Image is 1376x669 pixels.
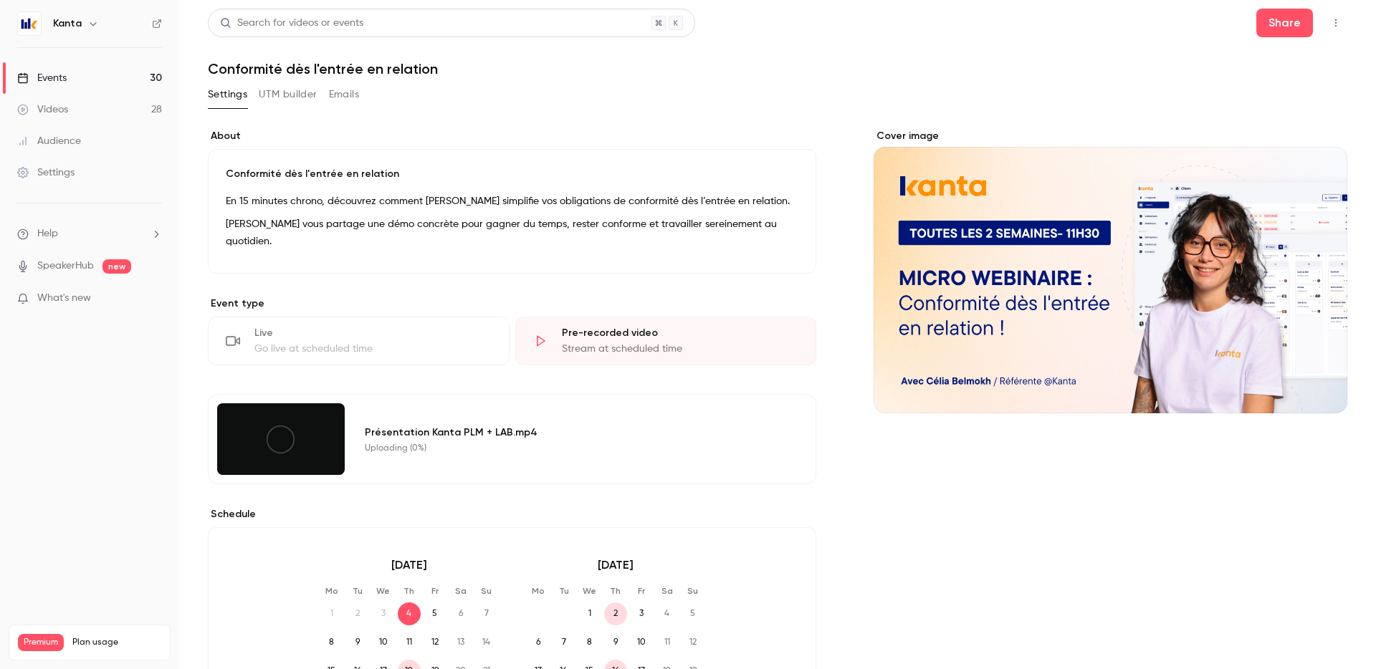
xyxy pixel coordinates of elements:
div: Search for videos or events [220,16,363,31]
span: 12 [424,631,446,654]
span: 7 [475,602,498,625]
span: 14 [475,631,498,654]
span: Plan usage [72,637,161,648]
span: new [102,259,131,274]
button: Share [1256,9,1313,37]
p: En 15 minutes chrono, découvrez comment [PERSON_NAME] simplifie vos obligations de conformité dès... [226,193,798,210]
p: Fr [424,585,446,597]
div: Uploading (0%) [365,443,782,454]
span: 4 [656,602,679,625]
span: 4 [398,602,421,625]
p: Event type [208,297,816,311]
span: 11 [656,631,679,654]
h6: Kanta [53,16,82,31]
div: Go live at scheduled time [254,342,492,356]
span: 3 [372,602,395,625]
div: Pre-recorded videoStream at scheduled time [515,317,817,365]
section: Cover image [874,129,1347,413]
label: About [208,129,816,143]
button: UTM builder [259,83,317,106]
span: 10 [630,631,653,654]
div: Settings [17,165,75,180]
span: 5 [682,602,704,625]
span: 9 [346,631,369,654]
p: Conformité dès l'entrée en relation [226,167,798,181]
div: Pre-recorded video [562,326,799,340]
div: Présentation Kanta PLM + LAB.mp4 [365,425,782,440]
p: [PERSON_NAME] vous partage une démo concrète pour gagner du temps, rester conforme et travailler ... [226,216,798,250]
span: 13 [449,631,472,654]
span: 8 [320,631,343,654]
span: 1 [578,602,601,625]
span: 6 [449,602,472,625]
img: Kanta [18,12,41,35]
p: Th [398,585,421,597]
p: Mo [527,585,550,597]
p: [DATE] [527,557,704,574]
span: 1 [320,602,343,625]
p: We [578,585,601,597]
div: LiveGo live at scheduled time [208,317,510,365]
div: Audience [17,134,81,148]
span: 2 [604,602,627,625]
p: Su [682,585,704,597]
span: 12 [682,631,704,654]
span: 5 [424,602,446,625]
p: [DATE] [320,557,498,574]
button: Settings [208,83,247,106]
div: Stream at scheduled time [562,342,799,356]
span: Help [37,226,58,241]
p: Mo [320,585,343,597]
span: 6 [527,631,550,654]
div: Videos [17,102,68,117]
p: We [372,585,395,597]
span: 9 [604,631,627,654]
span: 3 [630,602,653,625]
span: 11 [398,631,421,654]
span: 8 [578,631,601,654]
div: Live [254,326,492,340]
span: 7 [553,631,575,654]
p: Schedule [208,507,816,521]
p: Tu [553,585,575,597]
iframe: Noticeable Trigger [145,292,162,305]
li: help-dropdown-opener [17,226,162,241]
button: Emails [329,83,359,106]
h1: Conformité dès l'entrée en relation [208,60,1347,77]
span: Premium [18,634,64,651]
p: Sa [449,585,472,597]
p: Th [604,585,627,597]
p: Fr [630,585,653,597]
span: 10 [372,631,395,654]
div: Events [17,71,67,85]
p: Sa [656,585,679,597]
a: SpeakerHub [37,259,94,274]
span: 2 [346,602,369,625]
p: Tu [346,585,369,597]
span: What's new [37,291,91,306]
label: Cover image [874,129,1347,143]
p: Su [475,585,498,597]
